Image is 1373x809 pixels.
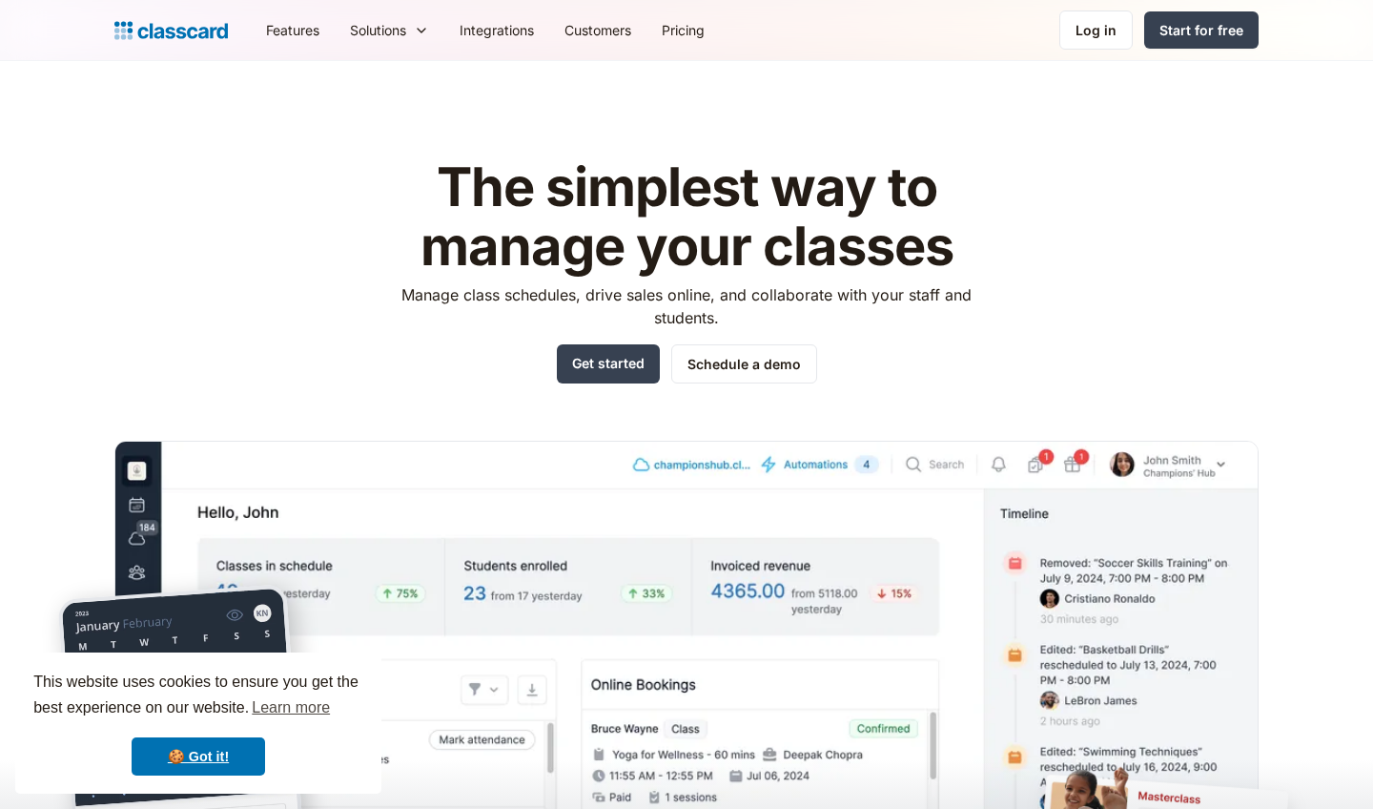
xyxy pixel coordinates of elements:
p: Manage class schedules, drive sales online, and collaborate with your staff and students. [384,283,990,329]
span: This website uses cookies to ensure you get the best experience on our website. [33,671,363,722]
a: Pricing [646,9,720,52]
a: dismiss cookie message [132,737,265,776]
a: Schedule a demo [671,344,817,384]
a: learn more about cookies [249,694,333,722]
a: Start for free [1144,11,1259,49]
div: cookieconsent [15,653,381,794]
h1: The simplest way to manage your classes [384,158,990,276]
div: Solutions [350,20,406,40]
a: Log in [1059,10,1133,50]
div: Start for free [1159,20,1243,40]
a: Integrations [444,9,549,52]
a: Get started [557,344,660,384]
a: Customers [549,9,646,52]
div: Log in [1076,20,1117,40]
div: Solutions [335,9,444,52]
a: Logo [114,17,228,44]
a: Features [251,9,335,52]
